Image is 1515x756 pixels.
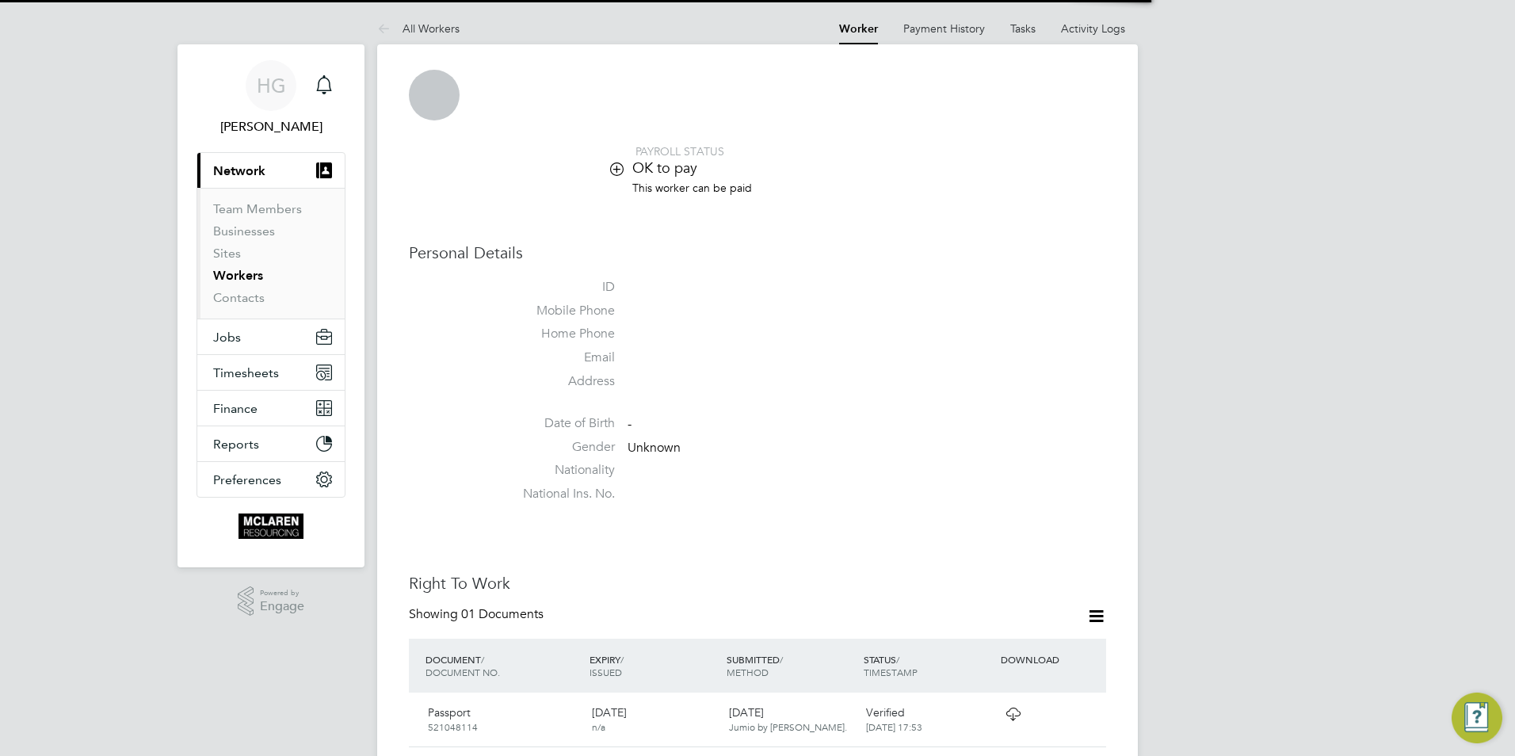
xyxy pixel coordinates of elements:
span: This worker can be paid [632,181,752,195]
div: SUBMITTED [723,645,860,686]
span: Jobs [213,330,241,345]
label: Nationality [504,462,615,479]
button: Timesheets [197,355,345,390]
a: Activity Logs [1061,21,1125,36]
span: / [620,653,624,666]
span: 521048114 [428,720,478,733]
button: Reports [197,426,345,461]
span: Preferences [213,472,281,487]
span: n/a [592,720,605,733]
a: Businesses [213,223,275,239]
label: Home Phone [504,326,615,342]
div: Passport [422,699,586,740]
a: All Workers [377,21,460,36]
a: Tasks [1010,21,1036,36]
span: Engage [260,600,304,613]
span: Jumio by [PERSON_NAME]. [729,720,847,733]
a: Payment History [903,21,985,36]
label: ID [504,279,615,296]
span: / [481,653,484,666]
label: Mobile Phone [504,303,615,319]
span: OK to pay [632,158,697,177]
label: Date of Birth [504,415,615,432]
span: TIMESTAMP [864,666,918,678]
span: - [628,416,632,432]
label: National Ins. No. [504,486,615,502]
button: Jobs [197,319,345,354]
span: Timesheets [213,365,279,380]
div: DOWNLOAD [997,645,1106,674]
div: Network [197,188,345,319]
a: Contacts [213,290,265,305]
h3: Personal Details [409,242,1106,263]
div: DOCUMENT [422,645,586,686]
a: Powered byEngage [238,586,305,617]
span: PAYROLL STATUS [635,144,724,158]
label: Email [504,349,615,366]
span: Finance [213,401,258,416]
span: Harry Gelb [197,117,345,136]
span: 01 Documents [461,606,544,622]
span: Verified [866,705,905,720]
span: HG [257,75,286,96]
a: Sites [213,246,241,261]
span: Powered by [260,586,304,600]
a: Go to home page [197,514,345,539]
label: Address [504,373,615,390]
div: STATUS [860,645,997,686]
a: Team Members [213,201,302,216]
div: [DATE] [723,699,860,740]
span: [DATE] 17:53 [866,720,922,733]
div: [DATE] [586,699,723,740]
a: HG[PERSON_NAME] [197,60,345,136]
span: METHOD [727,666,769,678]
button: Preferences [197,462,345,497]
span: Reports [213,437,259,452]
div: Showing [409,606,547,623]
h3: Right To Work [409,573,1106,594]
label: Gender [504,439,615,456]
button: Network [197,153,345,188]
a: Worker [839,22,878,36]
span: ISSUED [590,666,622,678]
nav: Main navigation [177,44,364,567]
div: EXPIRY [586,645,723,686]
button: Engage Resource Center [1452,693,1502,743]
span: Unknown [628,440,681,456]
span: / [780,653,783,666]
span: DOCUMENT NO. [425,666,500,678]
a: Workers [213,268,263,283]
img: mclaren-logo-retina.png [239,514,303,539]
span: / [896,653,899,666]
button: Finance [197,391,345,426]
span: Network [213,163,265,178]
